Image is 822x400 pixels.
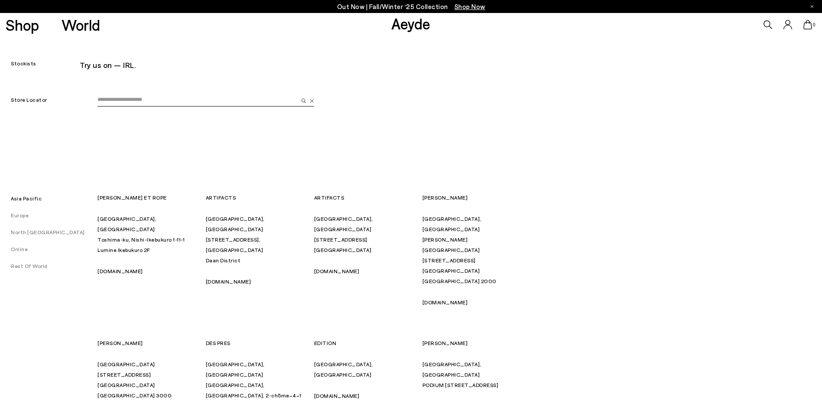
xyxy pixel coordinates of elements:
[97,192,195,203] p: [PERSON_NAME] ET ROPE
[206,192,303,203] p: ARTIFACTS
[314,359,411,380] p: [GEOGRAPHIC_DATA], [GEOGRAPHIC_DATA]
[391,14,430,32] a: Aeyde
[314,338,411,348] p: EDITION
[422,192,520,203] p: [PERSON_NAME]
[314,213,411,255] p: [GEOGRAPHIC_DATA], [GEOGRAPHIC_DATA] [STREET_ADDRESS] [GEOGRAPHIC_DATA]
[62,17,100,32] a: World
[206,338,303,348] p: DES PRES
[422,359,520,390] p: [GEOGRAPHIC_DATA], [GEOGRAPHIC_DATA] PODIUM [STREET_ADDRESS]
[97,213,195,255] p: [GEOGRAPHIC_DATA], [GEOGRAPHIC_DATA] Toshima-ku, Nishi-Ikebukuro 1-11-1 Lumine Ikebukuro 2F
[206,213,303,265] p: [GEOGRAPHIC_DATA], [GEOGRAPHIC_DATA] [STREET_ADDRESS], [GEOGRAPHIC_DATA] Daan District
[314,393,360,399] a: [DOMAIN_NAME]
[206,278,251,284] a: [DOMAIN_NAME]
[337,1,485,12] p: Out Now | Fall/Winter ‘25 Collection
[422,338,520,348] p: [PERSON_NAME]
[310,99,314,103] img: close.svg
[80,57,513,73] div: Try us on — IRL.
[455,3,485,10] span: Navigate to /collections/new-in
[97,268,143,274] a: [DOMAIN_NAME]
[422,299,468,305] a: [DOMAIN_NAME]
[422,213,520,286] p: [GEOGRAPHIC_DATA], [GEOGRAPHIC_DATA] [PERSON_NAME][GEOGRAPHIC_DATA] [STREET_ADDRESS] [GEOGRAPHIC_...
[302,99,306,103] img: search.svg
[6,17,39,32] a: Shop
[314,192,411,203] p: ARTIFACTS
[812,23,816,27] span: 0
[314,268,360,274] a: [DOMAIN_NAME]
[97,338,195,348] p: [PERSON_NAME]
[803,20,812,29] a: 0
